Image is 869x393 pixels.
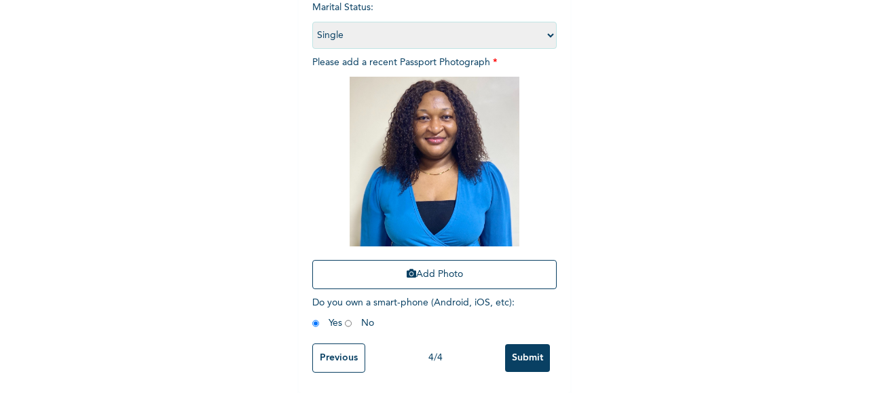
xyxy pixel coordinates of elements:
img: Crop [350,77,519,246]
div: 4 / 4 [365,351,505,365]
input: Submit [505,344,550,372]
span: Marital Status : [312,3,557,40]
span: Please add a recent Passport Photograph [312,58,557,296]
span: Do you own a smart-phone (Android, iOS, etc) : Yes No [312,298,515,328]
input: Previous [312,343,365,373]
button: Add Photo [312,260,557,289]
